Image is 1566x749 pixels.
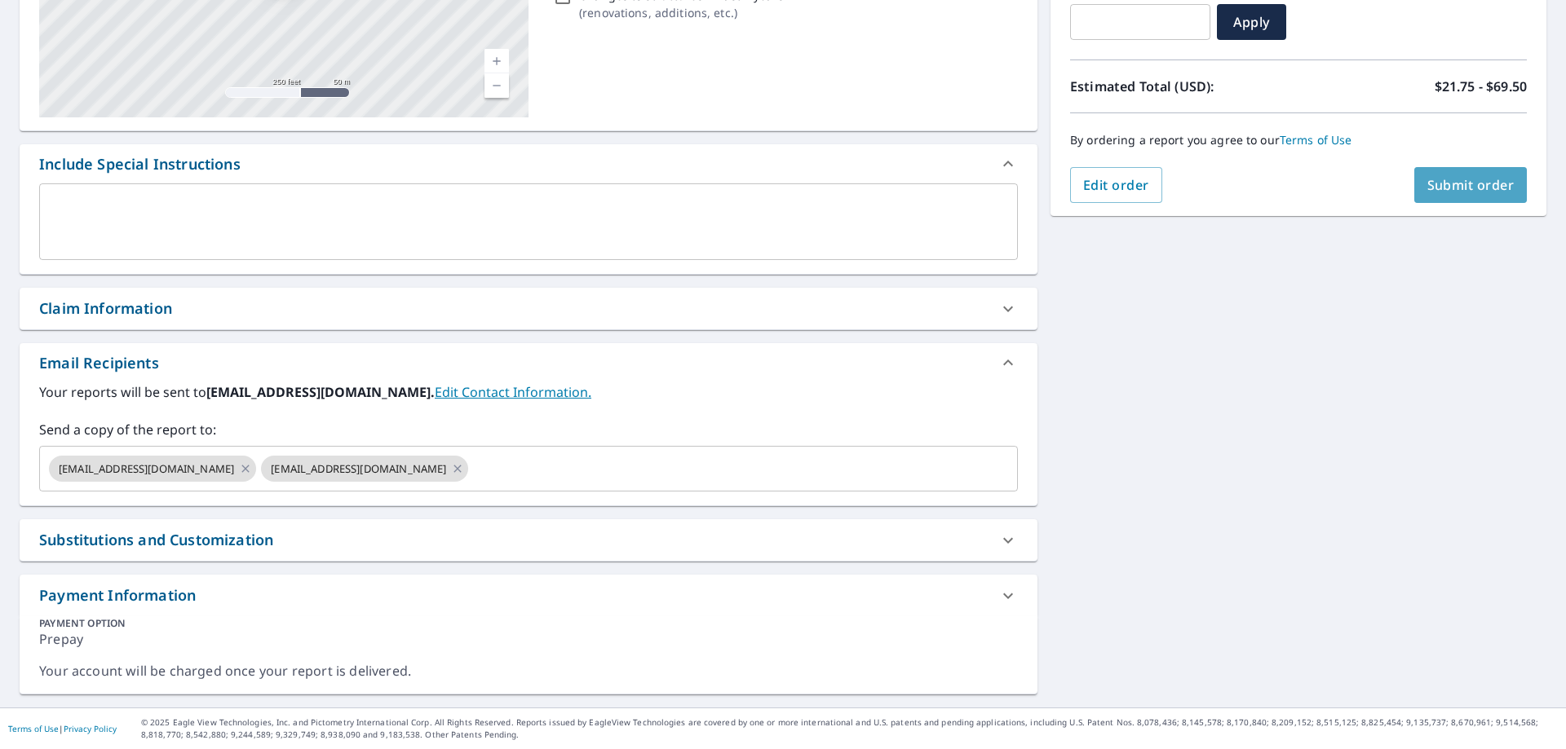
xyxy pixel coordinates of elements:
div: Include Special Instructions [20,144,1037,183]
span: [EMAIL_ADDRESS][DOMAIN_NAME] [49,461,244,477]
div: Your account will be charged once your report is delivered. [39,662,1018,681]
button: Edit order [1070,167,1162,203]
p: By ordering a report you agree to our [1070,133,1527,148]
label: Your reports will be sent to [39,382,1018,402]
span: Apply [1230,13,1273,31]
div: Payment Information [39,584,196,606]
p: ( renovations, additions, etc. ) [579,4,784,21]
a: Terms of Use [1280,132,1352,148]
p: $21.75 - $69.50 [1435,77,1527,96]
div: PAYMENT OPTION [39,616,1018,630]
p: © 2025 Eagle View Technologies, Inc. and Pictometry International Corp. All Rights Reserved. Repo... [141,716,1558,741]
b: [EMAIL_ADDRESS][DOMAIN_NAME]. [206,383,435,401]
div: Claim Information [39,297,172,319]
div: Substitutions and Customization [20,519,1037,561]
div: [EMAIL_ADDRESS][DOMAIN_NAME] [261,456,468,482]
p: | [8,724,117,734]
label: Send a copy of the report to: [39,420,1018,439]
div: Email Recipients [39,352,159,374]
span: Edit order [1083,176,1149,194]
div: Claim Information [20,288,1037,329]
a: Privacy Policy [64,723,117,734]
a: Terms of Use [8,723,59,734]
div: Prepay [39,630,1018,662]
div: [EMAIL_ADDRESS][DOMAIN_NAME] [49,456,256,482]
button: Submit order [1414,167,1528,203]
p: Estimated Total (USD): [1070,77,1298,96]
span: Submit order [1427,176,1515,194]
span: [EMAIL_ADDRESS][DOMAIN_NAME] [261,461,456,477]
a: Current Level 17, Zoom Out [484,73,509,98]
div: Email Recipients [20,343,1037,382]
a: EditContactInfo [435,383,591,401]
a: Current Level 17, Zoom In [484,49,509,73]
div: Include Special Instructions [39,153,241,175]
button: Apply [1217,4,1286,40]
div: Payment Information [20,575,1037,616]
div: Substitutions and Customization [39,529,273,551]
